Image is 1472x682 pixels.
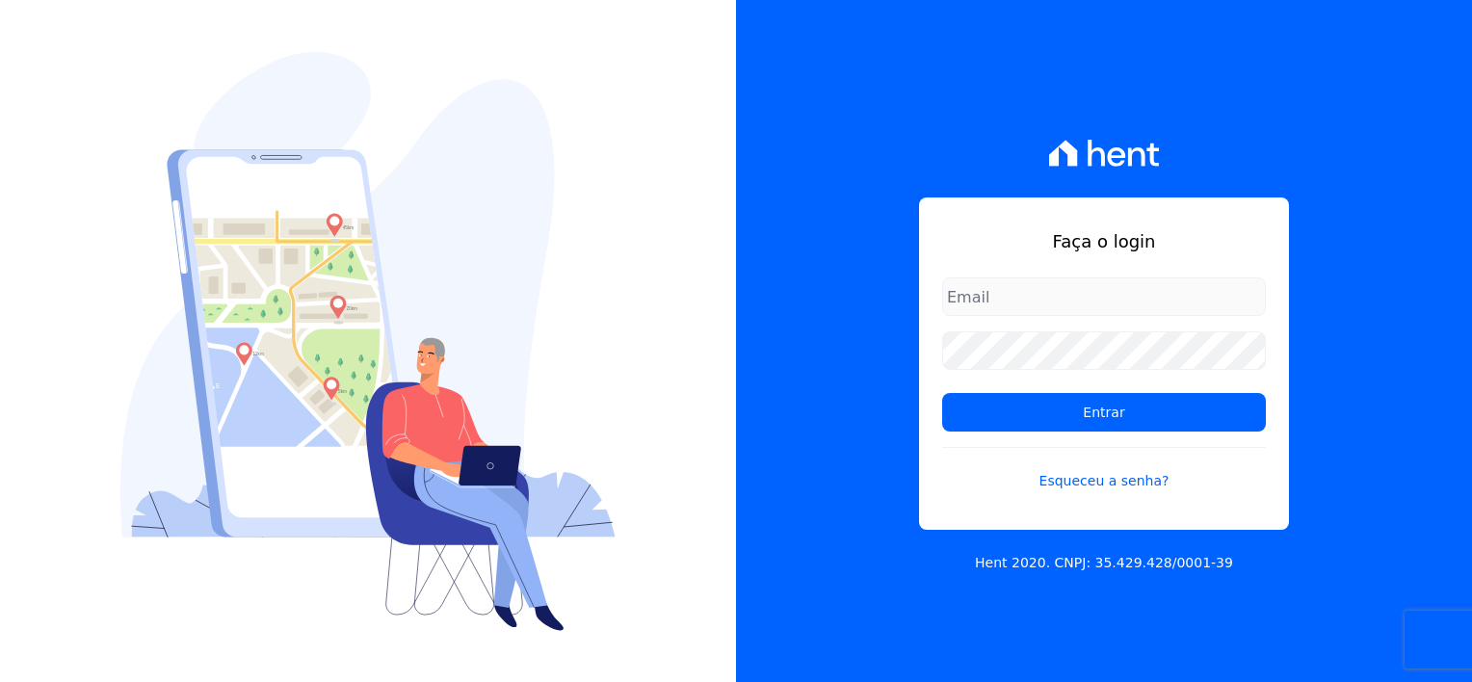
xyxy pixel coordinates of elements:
[942,277,1266,316] input: Email
[942,228,1266,254] h1: Faça o login
[975,553,1233,573] p: Hent 2020. CNPJ: 35.429.428/0001-39
[942,393,1266,432] input: Entrar
[942,447,1266,491] a: Esqueceu a senha?
[120,52,616,631] img: Login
